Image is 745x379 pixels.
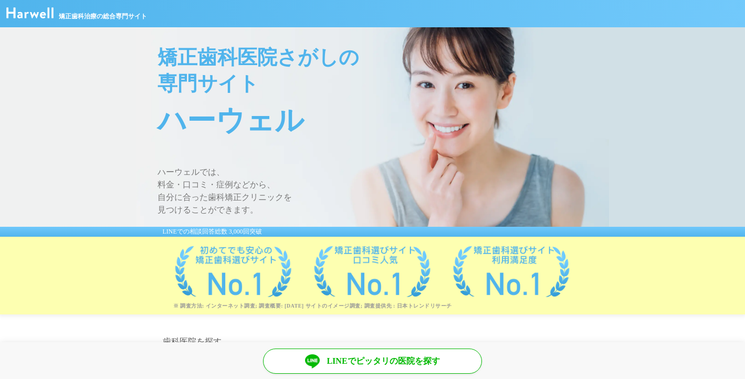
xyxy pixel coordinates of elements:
[173,302,609,309] p: ※ 調査方法: インターネット調査; 調査概要: [DATE] サイトのイメージ調査; 調査提供先 : 日本トレンドリサーチ
[158,166,609,178] span: ハーウェルでは、
[158,204,609,216] span: 見つけることができます。
[158,70,609,97] span: 専門サイト
[158,191,609,204] span: 自分に合った歯科矯正クリニックを
[263,349,482,374] a: LINEでピッタリの医院を探す
[59,12,147,21] span: 矯正歯科治療の総合専門サイト
[158,97,609,145] span: ハーウェル
[163,335,583,348] h2: 歯科医院を探す
[158,44,609,70] span: 矯正歯科医院さがしの
[6,7,54,18] img: ハーウェル
[158,178,609,191] span: 料金・口コミ・症例などから、
[6,11,54,20] a: ハーウェル
[137,227,609,237] div: LINEでの相談回答総数 3,000回突破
